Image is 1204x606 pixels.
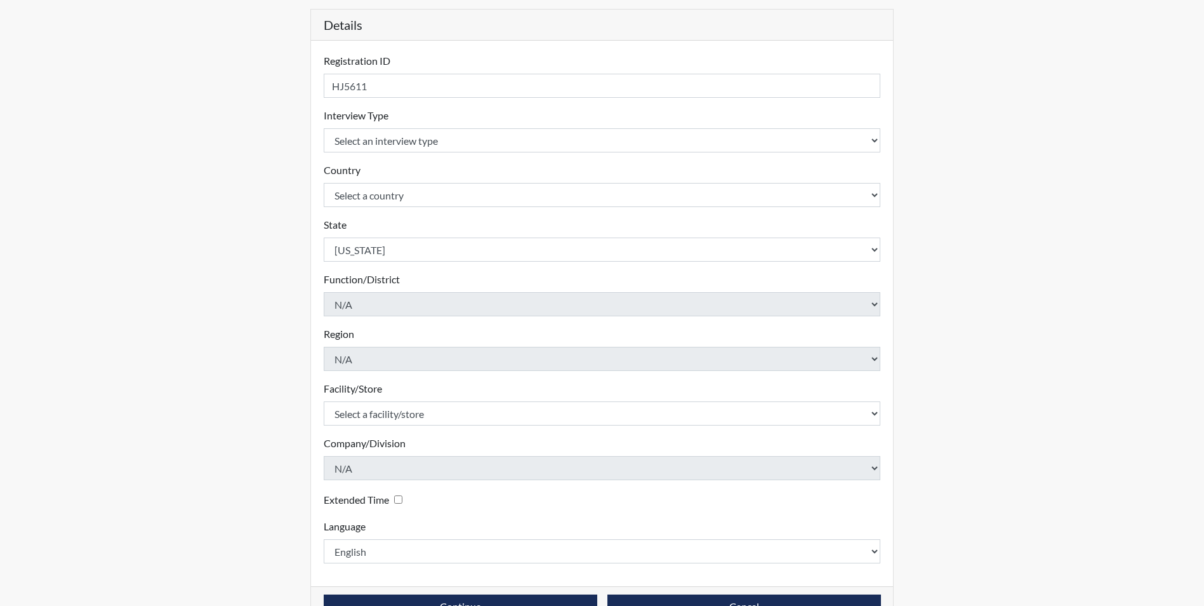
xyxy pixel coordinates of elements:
[324,74,881,98] input: Insert a Registration ID, which needs to be a unique alphanumeric value for each interviewee
[324,492,389,508] label: Extended Time
[324,272,400,287] label: Function/District
[311,10,894,41] h5: Details
[324,436,406,451] label: Company/Division
[324,327,354,342] label: Region
[324,108,388,123] label: Interview Type
[324,381,382,396] label: Facility/Store
[324,519,366,534] label: Language
[324,163,361,178] label: Country
[324,490,407,509] div: Checking this box will provide the interviewee with an accomodation of extra time to answer each ...
[324,53,390,69] label: Registration ID
[324,217,347,232] label: State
